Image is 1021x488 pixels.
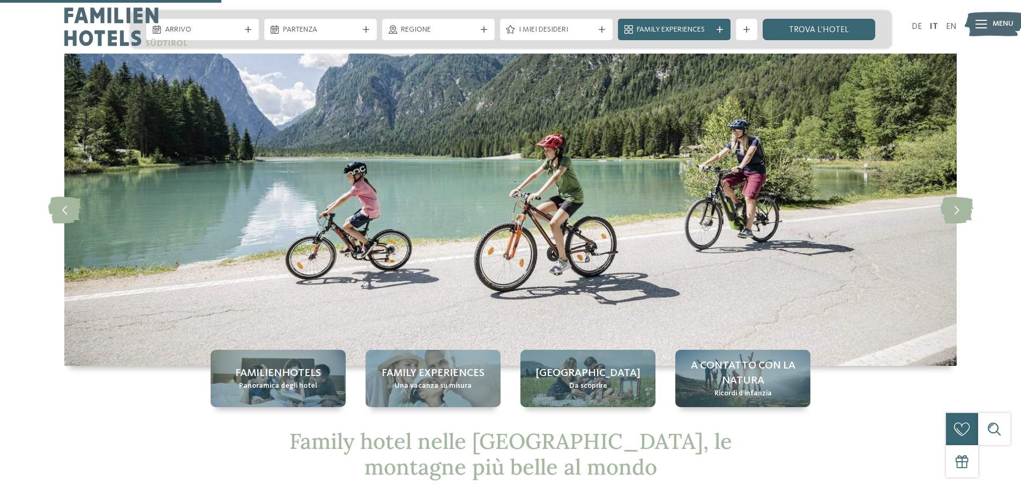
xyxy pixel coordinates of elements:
[536,366,640,381] span: [GEOGRAPHIC_DATA]
[686,358,800,388] span: A contatto con la natura
[675,350,810,407] a: Family hotel nelle Dolomiti: una vacanza nel regno dei Monti Pallidi A contatto con la natura Ric...
[382,366,485,381] span: Family experiences
[289,427,732,481] span: Family hotel nelle [GEOGRAPHIC_DATA], le montagne più belle al mondo
[993,19,1013,29] span: Menu
[912,22,922,31] a: DE
[239,381,317,392] span: Panoramica degli hotel
[394,381,472,392] span: Una vacanza su misura
[520,350,655,407] a: Family hotel nelle Dolomiti: una vacanza nel regno dei Monti Pallidi [GEOGRAPHIC_DATA] Da scoprire
[211,350,346,407] a: Family hotel nelle Dolomiti: una vacanza nel regno dei Monti Pallidi Familienhotels Panoramica de...
[946,22,957,31] a: EN
[569,381,607,392] span: Da scoprire
[235,366,321,381] span: Familienhotels
[366,350,501,407] a: Family hotel nelle Dolomiti: una vacanza nel regno dei Monti Pallidi Family experiences Una vacan...
[930,22,938,31] a: IT
[714,388,772,399] span: Ricordi d’infanzia
[64,54,957,366] img: Family hotel nelle Dolomiti: una vacanza nel regno dei Monti Pallidi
